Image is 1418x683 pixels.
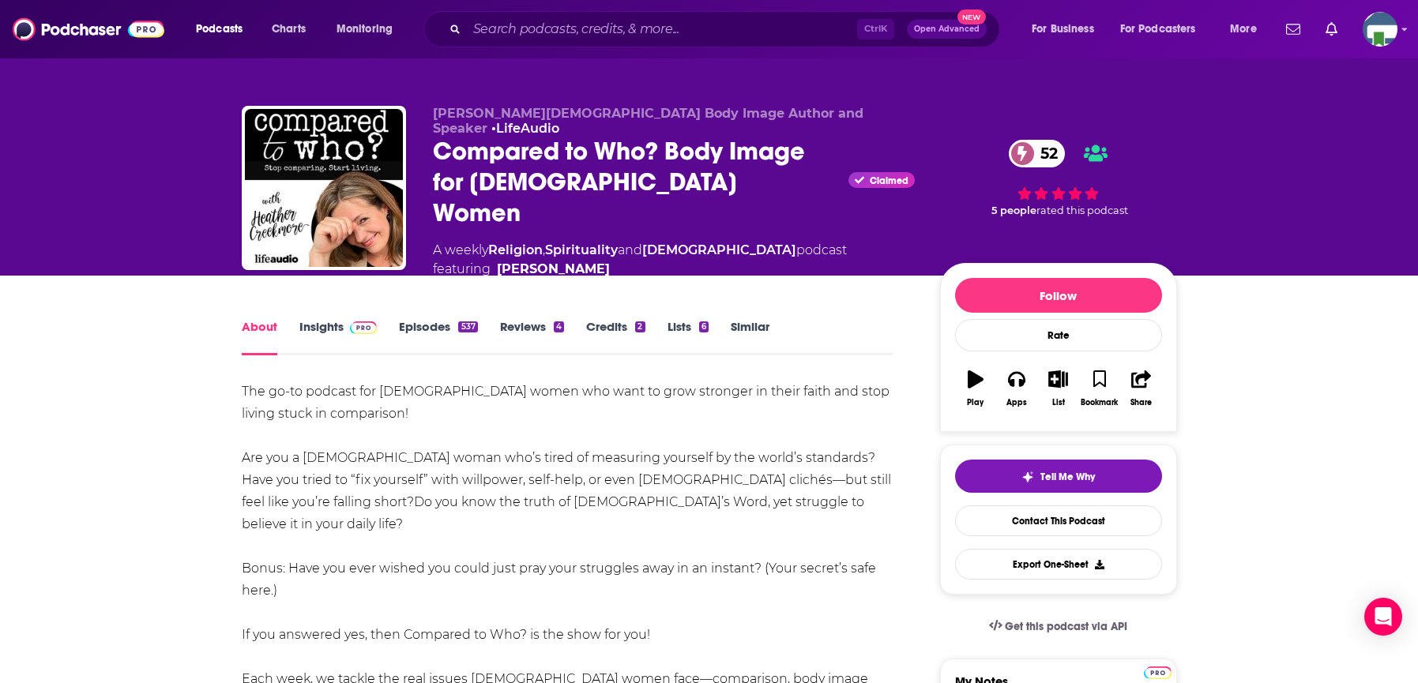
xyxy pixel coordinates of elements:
[242,319,277,355] a: About
[261,17,315,42] a: Charts
[337,18,393,40] span: Monitoring
[1040,471,1095,483] span: Tell Me Why
[433,260,847,279] span: featuring
[967,398,984,407] div: Play
[433,241,847,279] div: A weekly podcast
[699,321,709,332] div: 6
[245,109,403,267] img: Compared to Who? Body Image for Christian Women
[497,260,610,279] a: Heather Creekmore
[545,242,618,257] a: Spirituality
[1280,16,1307,43] a: Show notifications dropdown
[438,11,1015,47] div: Search podcasts, credits, & more...
[955,460,1162,493] button: tell me why sparkleTell Me Why
[1364,598,1402,636] div: Open Intercom Messenger
[991,205,1036,216] span: 5 people
[955,319,1162,351] div: Rate
[399,319,477,355] a: Episodes537
[955,549,1162,580] button: Export One-Sheet
[586,319,645,355] a: Credits2
[1081,398,1118,407] div: Bookmark
[1363,12,1397,47] img: User Profile
[1144,666,1172,679] img: Podchaser Pro
[618,242,642,257] span: and
[467,17,857,42] input: Search podcasts, credits, & more...
[870,177,908,185] span: Claimed
[491,121,559,136] span: •
[957,9,986,24] span: New
[731,319,769,355] a: Similar
[996,360,1037,417] button: Apps
[1319,16,1344,43] a: Show notifications dropdown
[1079,360,1120,417] button: Bookmark
[543,242,545,257] span: ,
[1021,471,1034,483] img: tell me why sparkle
[642,242,796,257] a: [DEMOGRAPHIC_DATA]
[299,319,378,355] a: InsightsPodchaser Pro
[1219,17,1277,42] button: open menu
[1144,664,1172,679] a: Pro website
[496,121,559,136] a: LifeAudio
[554,321,564,332] div: 4
[1025,140,1066,167] span: 52
[350,321,378,334] img: Podchaser Pro
[1021,17,1114,42] button: open menu
[185,17,263,42] button: open menu
[488,242,543,257] a: Religion
[433,106,863,136] span: [PERSON_NAME][DEMOGRAPHIC_DATA] Body Image Author and Speaker
[907,20,987,39] button: Open AdvancedNew
[1052,398,1065,407] div: List
[857,19,894,39] span: Ctrl K
[914,25,980,33] span: Open Advanced
[1120,360,1161,417] button: Share
[1120,18,1196,40] span: For Podcasters
[1037,360,1078,417] button: List
[272,18,306,40] span: Charts
[955,505,1162,536] a: Contact This Podcast
[196,18,243,40] span: Podcasts
[1363,12,1397,47] button: Show profile menu
[1032,18,1094,40] span: For Business
[668,319,709,355] a: Lists6
[1110,17,1219,42] button: open menu
[1009,140,1066,167] a: 52
[1230,18,1257,40] span: More
[955,360,996,417] button: Play
[1130,398,1152,407] div: Share
[1005,620,1127,633] span: Get this podcast via API
[458,321,477,332] div: 537
[13,14,164,44] img: Podchaser - Follow, Share and Rate Podcasts
[1363,12,1397,47] span: Logged in as KCMedia
[976,607,1141,646] a: Get this podcast via API
[635,321,645,332] div: 2
[1036,205,1128,216] span: rated this podcast
[1006,398,1027,407] div: Apps
[500,319,564,355] a: Reviews4
[940,106,1177,250] div: 52 5 peoplerated this podcast
[955,278,1162,313] button: Follow
[325,17,413,42] button: open menu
